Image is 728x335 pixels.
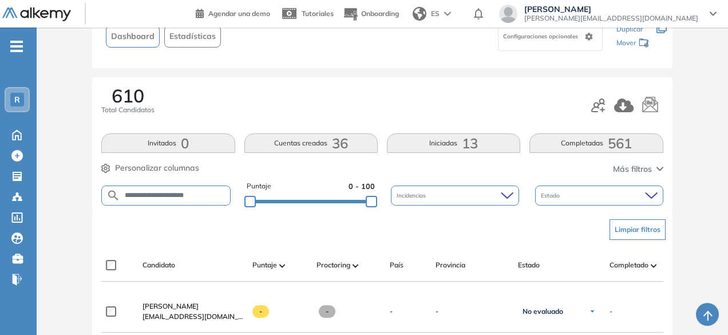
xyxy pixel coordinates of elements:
[541,191,562,200] span: Estado
[390,260,403,270] span: País
[431,9,440,19] span: ES
[302,9,334,18] span: Tutoriales
[387,133,520,153] button: Iniciadas13
[524,5,698,14] span: [PERSON_NAME]
[444,11,451,16] img: arrow
[164,25,221,48] button: Estadísticas
[2,7,71,22] img: Logo
[436,306,509,317] span: -
[143,260,175,270] span: Candidato
[616,33,650,54] div: Mover
[112,86,144,105] span: 610
[613,163,663,175] button: Más filtros
[610,306,612,317] span: -
[247,181,271,192] span: Puntaje
[518,260,540,270] span: Estado
[535,186,663,206] div: Estado
[616,25,643,33] span: Duplicar
[101,105,155,115] span: Total Candidatos
[397,191,428,200] span: Incidencias
[14,95,20,104] span: R
[169,30,216,42] span: Estadísticas
[111,30,155,42] span: Dashboard
[343,2,399,26] button: Onboarding
[319,305,335,318] span: -
[436,260,465,270] span: Provincia
[316,260,350,270] span: Proctoring
[529,133,663,153] button: Completadas561
[361,9,399,18] span: Onboarding
[503,32,580,41] span: Configuraciones opcionales
[196,6,270,19] a: Agendar una demo
[279,264,285,267] img: [missing "en.ARROW_ALT" translation]
[101,162,199,174] button: Personalizar columnas
[390,306,393,317] span: -
[106,25,160,48] button: Dashboard
[101,133,235,153] button: Invitados0
[10,45,23,48] i: -
[589,308,596,315] img: Ícono de flecha
[115,162,199,174] span: Personalizar columnas
[353,264,358,267] img: [missing "en.ARROW_ALT" translation]
[610,260,648,270] span: Completado
[651,264,656,267] img: [missing "en.ARROW_ALT" translation]
[244,133,378,153] button: Cuentas creadas36
[613,163,652,175] span: Más filtros
[610,219,666,240] button: Limpiar filtros
[498,22,603,51] div: Configuraciones opcionales
[391,186,519,206] div: Incidencias
[252,305,269,318] span: -
[143,302,199,310] span: [PERSON_NAME]
[413,7,426,21] img: world
[143,312,243,322] span: [EMAIL_ADDRESS][DOMAIN_NAME]
[252,260,277,270] span: Puntaje
[524,14,698,23] span: [PERSON_NAME][EMAIL_ADDRESS][DOMAIN_NAME]
[106,188,120,203] img: SEARCH_ALT
[349,181,375,192] span: 0 - 100
[143,301,243,312] a: [PERSON_NAME]
[208,9,270,18] span: Agendar una demo
[523,307,563,316] span: No evaluado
